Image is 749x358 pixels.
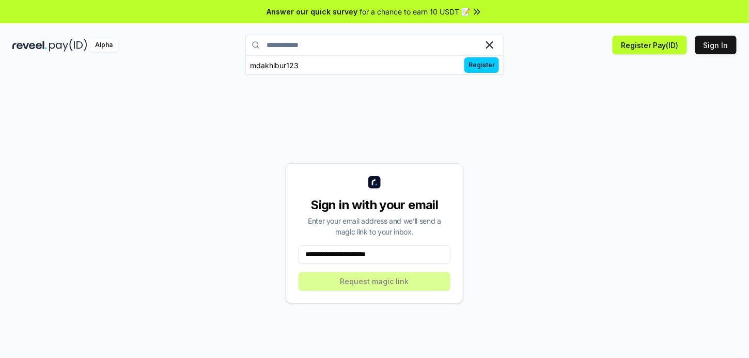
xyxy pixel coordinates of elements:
div: mdakhibur123 [250,60,299,71]
img: reveel_dark [12,39,47,52]
div: Sign in with your email [299,197,450,213]
button: Sign In [695,36,737,54]
img: pay_id [49,39,87,52]
span: Register [464,57,499,73]
button: Register Pay(ID) [613,36,687,54]
img: logo_small [368,176,381,189]
div: Alpha [89,39,118,52]
span: Answer our quick survey [267,6,357,17]
div: Enter your email address and we’ll send a magic link to your inbox. [299,215,450,237]
span: for a chance to earn 10 USDT 📝 [360,6,470,17]
button: mdakhibur123Register [245,56,504,74]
